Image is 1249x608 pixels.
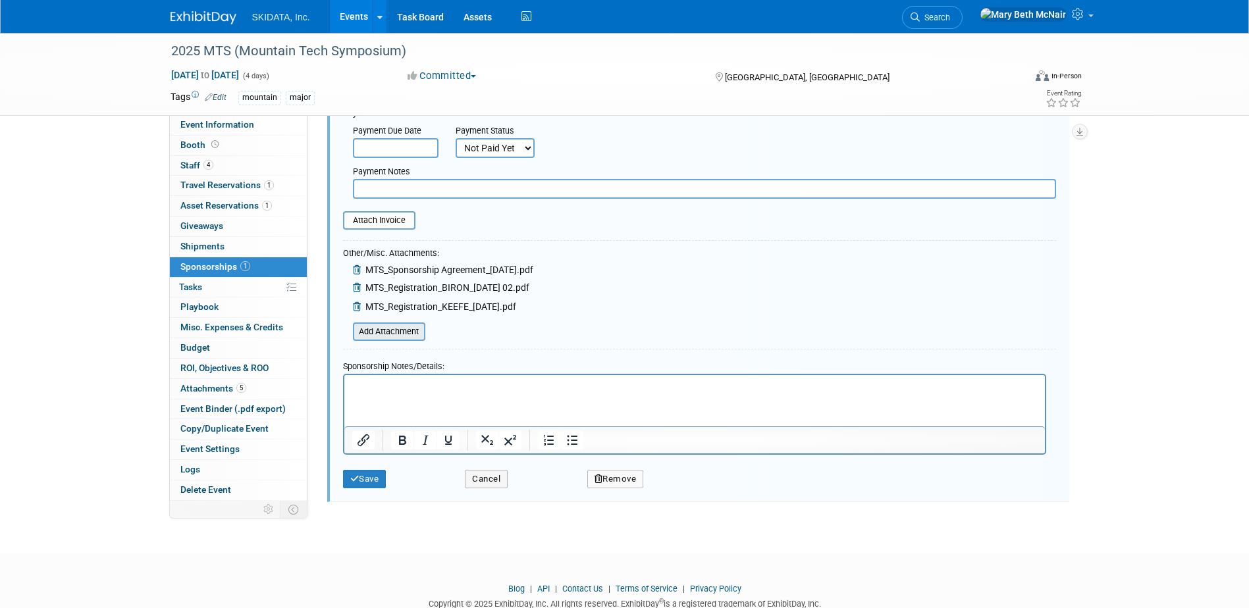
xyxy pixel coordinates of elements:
[170,440,307,459] a: Event Settings
[508,584,525,594] a: Blog
[171,90,226,105] td: Tags
[180,261,250,272] span: Sponsorships
[180,423,269,434] span: Copy/Duplicate Event
[537,584,550,594] a: API
[180,220,223,231] span: Giveaways
[352,431,375,449] button: Insert/edit link
[725,72,890,82] span: [GEOGRAPHIC_DATA], [GEOGRAPHIC_DATA]
[180,363,269,373] span: ROI, Objectives & ROO
[552,584,560,594] span: |
[180,322,283,332] span: Misc. Expenses & Credits
[170,237,307,257] a: Shipments
[199,70,211,80] span: to
[170,257,307,277] a: Sponsorships1
[257,501,280,518] td: Personalize Event Tab Strip
[170,136,307,155] a: Booth
[456,125,544,138] div: Payment Status
[170,359,307,378] a: ROI, Objectives & ROO
[605,584,614,594] span: |
[947,68,1082,88] div: Event Format
[170,460,307,480] a: Logs
[240,261,250,271] span: 1
[179,282,202,292] span: Tasks
[353,166,1056,179] div: Payment Notes
[170,338,307,358] a: Budget
[205,93,226,102] a: Edit
[170,318,307,338] a: Misc. Expenses & Credits
[587,470,644,488] button: Remove
[180,443,240,454] span: Event Settings
[180,160,213,170] span: Staff
[264,180,274,190] span: 1
[1051,71,1082,81] div: In-Person
[616,584,678,594] a: Terms of Service
[170,419,307,439] a: Copy/Duplicate Event
[170,115,307,135] a: Event Information
[180,119,254,130] span: Event Information
[180,301,219,312] span: Playbook
[365,282,529,293] span: MTS_Registration_BIRON_[DATE] 02.pdf
[527,584,535,594] span: |
[180,403,286,414] span: Event Binder (.pdf export)
[286,91,315,105] div: major
[170,379,307,399] a: Attachments5
[170,480,307,500] a: Delete Event
[538,431,560,449] button: Numbered list
[242,72,269,80] span: (4 days)
[262,201,272,211] span: 1
[252,12,310,22] span: SKIDATA, Inc.
[659,597,664,605] sup: ®
[170,176,307,195] a: Travel Reservations1
[679,584,688,594] span: |
[343,355,1046,374] div: Sponsorship Notes/Details:
[562,584,603,594] a: Contact Us
[365,301,516,312] span: MTS_Registration_KEEFE_[DATE].pdf
[180,484,231,495] span: Delete Event
[1046,90,1081,97] div: Event Rating
[690,584,741,594] a: Privacy Policy
[476,431,498,449] button: Subscript
[180,200,272,211] span: Asset Reservations
[170,156,307,176] a: Staff4
[403,69,481,83] button: Committed
[437,431,460,449] button: Underline
[561,431,583,449] button: Bullet list
[203,160,213,170] span: 4
[980,7,1067,22] img: Mary Beth McNair
[170,278,307,297] a: Tasks
[180,464,200,474] span: Logs
[167,39,1005,63] div: 2025 MTS (Mountain Tech Symposium)
[180,241,225,251] span: Shipments
[180,180,274,190] span: Travel Reservations
[414,431,437,449] button: Italic
[920,13,950,22] span: Search
[171,69,240,81] span: [DATE] [DATE]
[180,342,210,353] span: Budget
[343,247,533,263] div: Other/Misc. Attachments:
[343,470,386,488] button: Save
[180,383,246,393] span: Attachments
[209,139,221,149] span: Booth not reserved yet
[238,91,281,105] div: mountain
[170,399,307,419] a: Event Binder (.pdf export)
[499,431,521,449] button: Superscript
[902,6,963,29] a: Search
[170,297,307,317] a: Playbook
[465,470,508,488] button: Cancel
[180,139,221,150] span: Booth
[344,375,1045,426] iframe: Rich Text Area
[171,11,236,24] img: ExhibitDay
[170,196,307,216] a: Asset Reservations1
[170,216,307,236] a: Giveaways
[353,125,436,138] div: Payment Due Date
[1036,70,1049,81] img: Format-Inperson.png
[391,431,413,449] button: Bold
[280,501,307,518] td: Toggle Event Tabs
[365,265,533,275] span: MTS_Sponsorship Agreement_[DATE].pdf
[236,383,246,393] span: 5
